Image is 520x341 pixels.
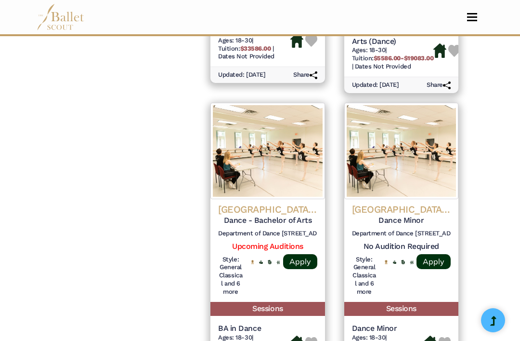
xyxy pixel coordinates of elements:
[283,254,317,269] a: Apply
[259,260,263,264] img: Offers Financial Aid
[293,71,317,79] h6: Share
[251,260,255,265] img: National
[352,324,424,334] h5: Dance Minor
[427,81,451,89] h6: Share
[218,256,243,297] h6: Style: General Classical and 6 more
[210,302,325,316] h5: Sessions
[218,37,252,44] span: Ages: 18-30
[352,46,386,54] span: Ages: 18-30
[305,35,317,47] img: Heart
[218,324,290,334] h5: BA in Dance
[218,37,290,61] h6: | |
[218,45,272,52] span: Tuition:
[355,63,411,70] span: Dates Not Provided
[352,334,386,341] span: Ages: 18-30
[218,53,274,60] span: Dates Not Provided
[416,254,451,269] a: Apply
[384,260,388,265] img: National
[232,242,303,251] a: Upcoming Auditions
[352,81,399,89] h6: Updated: [DATE]
[218,203,317,216] h4: [GEOGRAPHIC_DATA][US_STATE]
[218,71,265,79] h6: Updated: [DATE]
[344,302,458,316] h5: Sessions
[276,260,280,264] img: In Person
[461,13,483,22] button: Toggle navigation
[448,45,460,57] img: Heart
[401,260,405,264] img: Offers Scholarship
[240,45,271,52] b: $33586.00
[290,33,303,48] img: Housing Available
[352,256,377,297] h6: Style: General Classical and 6 more
[393,260,397,264] img: Offers Financial Aid
[218,334,252,341] span: Ages: 18-30
[344,103,458,199] img: Logo
[374,55,433,62] b: $5586.00-$19083.00
[352,55,434,62] span: Tuition:
[210,103,325,199] img: Logo
[268,260,272,264] img: Offers Scholarship
[433,43,446,58] img: Housing Available
[352,46,434,71] h6: | |
[352,203,451,216] h4: [GEOGRAPHIC_DATA][US_STATE]
[352,216,451,226] h5: Dance Minor
[218,216,317,226] h5: Dance - Bachelor of Arts
[352,242,451,252] h5: No Audition Required
[352,27,434,47] h5: Bachelor of Creative Arts (Dance)
[218,230,317,238] h6: Department of Dance [STREET_ADDRESS][US_STATE]
[410,260,414,264] img: In Person
[352,230,451,238] h6: Department of Dance [STREET_ADDRESS][US_STATE]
